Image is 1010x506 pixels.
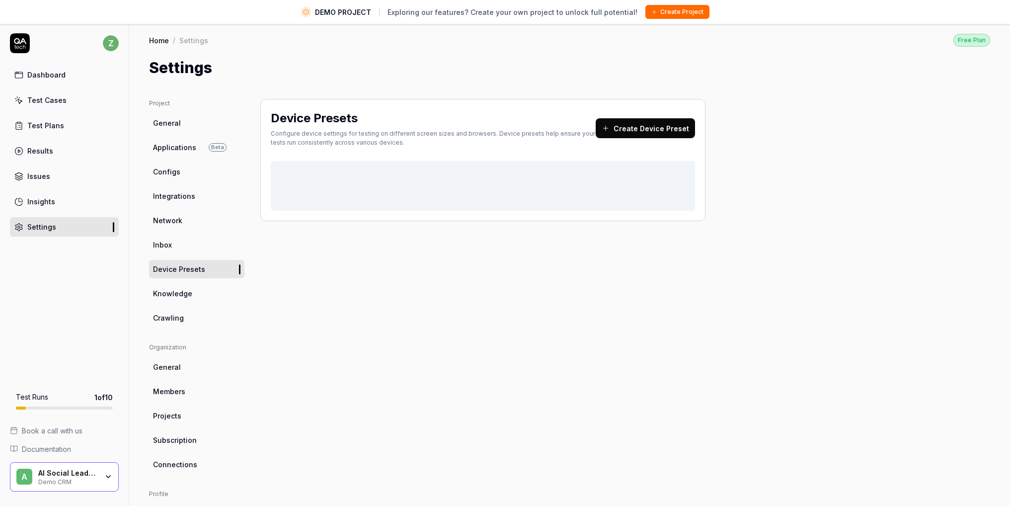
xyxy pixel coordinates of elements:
[10,141,119,161] a: Results
[149,99,244,108] div: Project
[953,34,990,47] div: Free Plan
[149,211,244,230] a: Network
[149,114,244,132] a: General
[153,191,195,201] span: Integrations
[103,35,119,51] span: z
[153,411,181,421] span: Projects
[179,35,208,45] div: Settings
[10,444,119,454] a: Documentation
[153,459,197,470] span: Connections
[153,240,172,250] span: Inbox
[153,215,182,226] span: Network
[10,116,119,135] a: Test Plans
[22,425,82,436] span: Book a call with us
[315,7,371,17] span: DEMO PROJECT
[153,435,197,445] span: Subscription
[149,187,244,205] a: Integrations
[10,425,119,436] a: Book a call with us
[10,217,119,237] a: Settings
[10,167,119,186] a: Issues
[149,490,244,499] div: Profile
[22,444,71,454] span: Documentation
[149,407,244,425] a: Projects
[27,95,67,105] div: Test Cases
[38,469,98,478] div: AI Social Leads Finder
[271,129,596,147] div: Configure device settings for testing on different screen sizes and browsers. Device presets help...
[173,35,175,45] div: /
[953,33,990,47] button: Free Plan
[27,222,56,232] div: Settings
[149,284,244,303] a: Knowledge
[27,70,66,80] div: Dashboard
[388,7,637,17] span: Exploring our features? Create your own project to unlock full potential!
[10,462,119,492] button: AAI Social Leads FinderDemo CRM
[153,118,181,128] span: General
[149,138,244,157] a: ApplicationsBeta
[27,146,53,156] div: Results
[149,343,244,352] div: Organization
[149,260,244,278] a: Device Presets
[38,477,98,485] div: Demo CRM
[596,118,695,138] button: Create Device Preset
[149,163,244,181] a: Configs
[149,35,169,45] a: Home
[149,358,244,376] a: General
[149,57,212,79] h1: Settings
[27,171,50,181] div: Issues
[149,455,244,474] a: Connections
[16,393,48,402] h5: Test Runs
[149,431,244,449] a: Subscription
[153,362,181,372] span: General
[149,382,244,401] a: Members
[271,109,358,127] h2: Device Presets
[149,309,244,327] a: Crawling
[645,5,709,19] button: Create Project
[153,386,185,397] span: Members
[10,90,119,110] a: Test Cases
[153,288,192,299] span: Knowledge
[27,120,64,131] div: Test Plans
[10,65,119,84] a: Dashboard
[153,264,205,274] span: Device Presets
[16,469,32,485] span: A
[153,167,180,177] span: Configs
[153,313,184,323] span: Crawling
[103,33,119,53] button: z
[94,392,113,403] span: 1 of 10
[149,236,244,254] a: Inbox
[10,192,119,211] a: Insights
[27,196,55,207] div: Insights
[153,142,196,153] span: Applications
[209,143,227,152] span: Beta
